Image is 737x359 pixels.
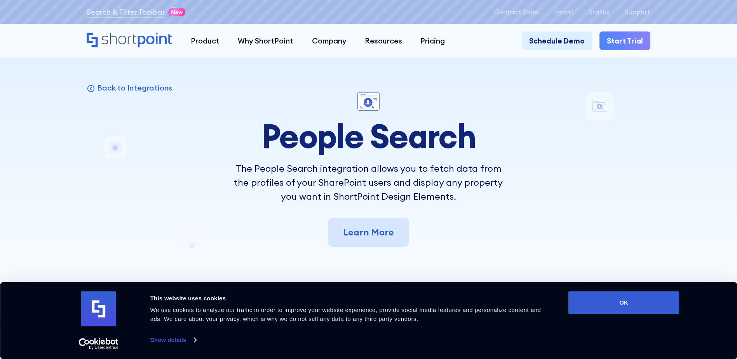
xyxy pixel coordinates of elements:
img: logo [81,291,116,326]
p: Back to Integrations [97,83,172,93]
a: Show details [150,334,196,346]
a: Learn More [328,218,409,247]
div: Company [312,35,347,46]
span: We use cookies to analyze our traffic in order to improve your website experience, provide social... [150,307,541,322]
a: Usercentrics Cookiebot - opens in a new window [64,338,132,350]
a: Status [589,8,610,16]
div: Product [191,35,220,46]
h1: People Search [230,118,507,155]
div: Resources [365,35,402,46]
div: This website uses cookies [150,294,551,303]
a: Resources [355,31,411,50]
a: Pricing [411,31,454,50]
a: Back to Integrations [87,83,172,93]
a: Company [303,31,355,50]
button: OK [568,291,680,314]
a: Schedule Demo [522,31,592,50]
a: Home [87,33,172,49]
a: Install [554,8,574,16]
a: Contact Sales [494,8,539,16]
a: Support [624,8,650,16]
a: Search & Filter Toolbar [87,7,165,17]
div: Why ShortPoint [238,35,293,46]
img: People Search [357,92,380,110]
a: Product [181,31,228,50]
div: Pricing [420,35,445,46]
a: Start Trial [599,31,650,50]
iframe: Chat Widget [597,269,737,359]
a: Why ShortPoint [229,31,303,50]
p: The People Search integration allows you to fetch data from the profiles of your SharePoint users... [230,162,507,203]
